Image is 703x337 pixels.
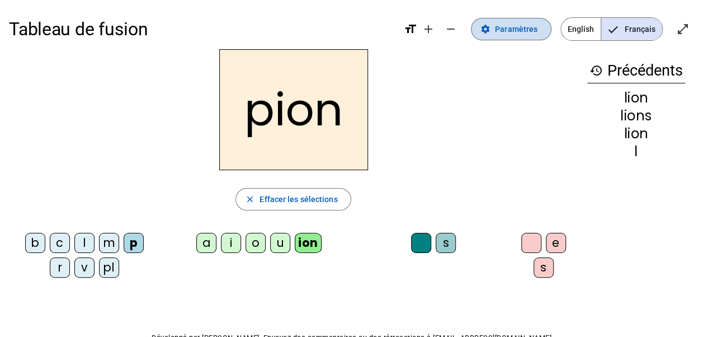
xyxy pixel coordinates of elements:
[560,17,663,41] mat-button-toggle-group: Language selection
[74,233,95,253] div: l
[561,18,601,40] span: English
[196,233,216,253] div: a
[124,233,144,253] div: p
[587,127,685,141] div: lion
[417,18,440,40] button: Augmenter la taille de la police
[25,233,45,253] div: b
[587,145,685,158] div: l
[440,18,462,40] button: Diminuer la taille de la police
[587,109,685,123] div: lions
[601,18,662,40] span: Français
[99,258,119,278] div: pl
[589,64,603,77] mat-icon: history
[422,22,435,36] mat-icon: add
[50,233,70,253] div: c
[9,11,395,47] h1: Tableau de fusion
[436,233,456,253] div: s
[534,258,554,278] div: s
[495,22,537,36] span: Paramètres
[221,233,241,253] div: i
[480,24,490,34] mat-icon: settings
[404,22,417,36] mat-icon: format_size
[235,188,351,210] button: Effacer les sélections
[471,18,551,40] button: Paramètres
[444,22,457,36] mat-icon: remove
[219,49,368,170] h2: pion
[245,194,255,204] mat-icon: close
[260,193,337,206] span: Effacer les sélections
[99,233,119,253] div: m
[270,233,290,253] div: u
[587,91,685,105] div: lion
[50,258,70,278] div: r
[672,18,694,40] button: Entrer en plein écran
[546,233,566,253] div: e
[587,58,685,83] h3: Précédents
[295,233,322,253] div: ion
[74,258,95,278] div: v
[246,233,266,253] div: o
[676,22,690,36] mat-icon: open_in_full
